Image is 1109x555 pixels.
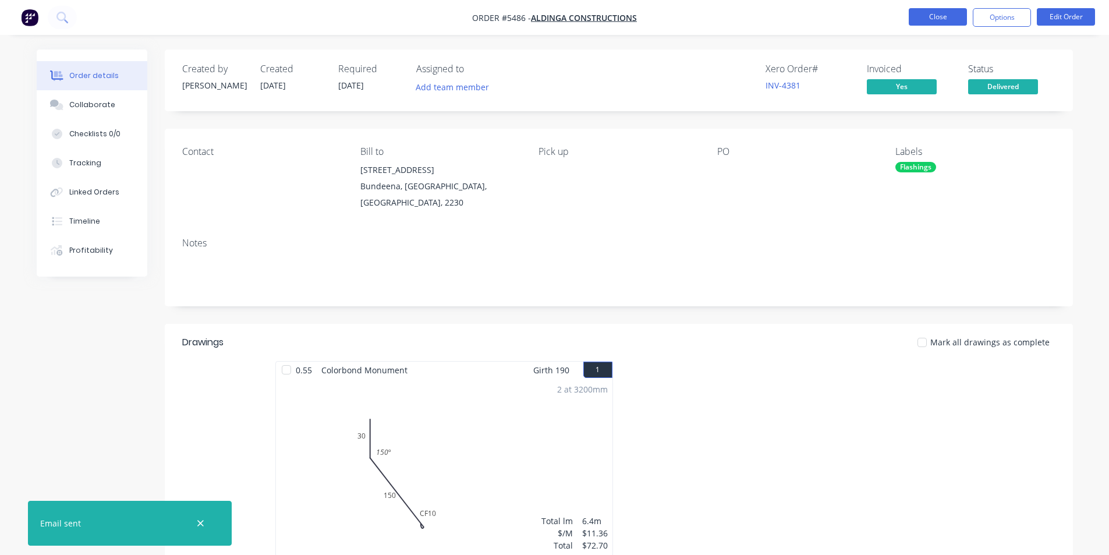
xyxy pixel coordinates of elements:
div: 2 at 3200mm [557,383,608,395]
div: Pick up [538,146,698,157]
img: Factory [21,9,38,26]
button: Edit Order [1037,8,1095,26]
div: Bill to [360,146,520,157]
div: Bundeena, [GEOGRAPHIC_DATA], [GEOGRAPHIC_DATA], 2230 [360,178,520,211]
div: $11.36 [582,527,608,539]
div: Created [260,63,324,75]
div: Drawings [182,335,224,349]
span: Girth 190 [533,362,569,379]
button: Add team member [416,79,495,95]
span: Colorbond Monument [317,362,412,379]
button: Checklists 0/0 [37,119,147,149]
button: Timeline [37,207,147,236]
span: Order #5486 - [472,12,531,23]
button: Delivered [968,79,1038,97]
span: Mark all drawings as complete [930,336,1050,348]
div: Invoiced [867,63,954,75]
button: Collaborate [37,90,147,119]
div: Assigned to [416,63,533,75]
div: Tracking [69,158,101,168]
div: Linked Orders [69,187,119,197]
div: [STREET_ADDRESS]Bundeena, [GEOGRAPHIC_DATA], [GEOGRAPHIC_DATA], 2230 [360,162,520,211]
span: 0.55 [291,362,317,379]
button: Add team member [409,79,495,95]
div: Order details [69,70,118,81]
div: Xero Order # [766,63,853,75]
div: Flashings [895,162,936,172]
div: Total [541,539,573,552]
div: [PERSON_NAME] [182,79,246,91]
div: Profitability [69,245,112,256]
button: Options [973,8,1031,27]
button: Tracking [37,149,147,178]
div: Required [338,63,402,75]
div: $72.70 [582,539,608,552]
div: PO [717,146,877,157]
button: Profitability [37,236,147,265]
span: [DATE] [260,80,286,91]
div: 6.4m [582,515,608,527]
div: Labels [895,146,1055,157]
div: Contact [182,146,342,157]
div: Email sent [40,517,81,529]
div: Timeline [69,216,100,227]
div: Checklists 0/0 [69,129,120,139]
div: Total lm [541,515,573,527]
div: Collaborate [69,100,115,110]
div: [STREET_ADDRESS] [360,162,520,178]
span: Yes [867,79,937,94]
button: Linked Orders [37,178,147,207]
div: Notes [182,238,1055,249]
span: Delivered [968,79,1038,94]
a: Aldinga Constructions [531,12,637,23]
a: INV-4381 [766,80,800,91]
button: 1 [583,362,612,378]
div: Status [968,63,1055,75]
span: [DATE] [338,80,364,91]
button: Close [909,8,967,26]
button: Order details [37,61,147,90]
div: Created by [182,63,246,75]
div: $/M [541,527,573,539]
